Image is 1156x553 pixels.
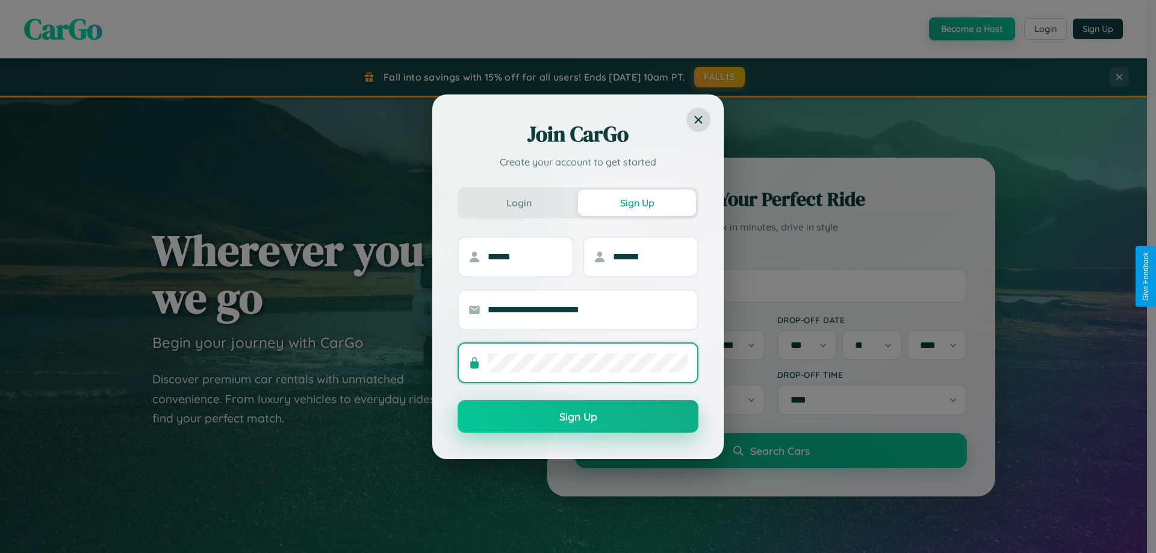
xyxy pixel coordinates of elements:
button: Sign Up [458,400,698,433]
button: Login [460,190,578,216]
div: Give Feedback [1142,252,1150,301]
h2: Join CarGo [458,120,698,149]
button: Sign Up [578,190,696,216]
p: Create your account to get started [458,155,698,169]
